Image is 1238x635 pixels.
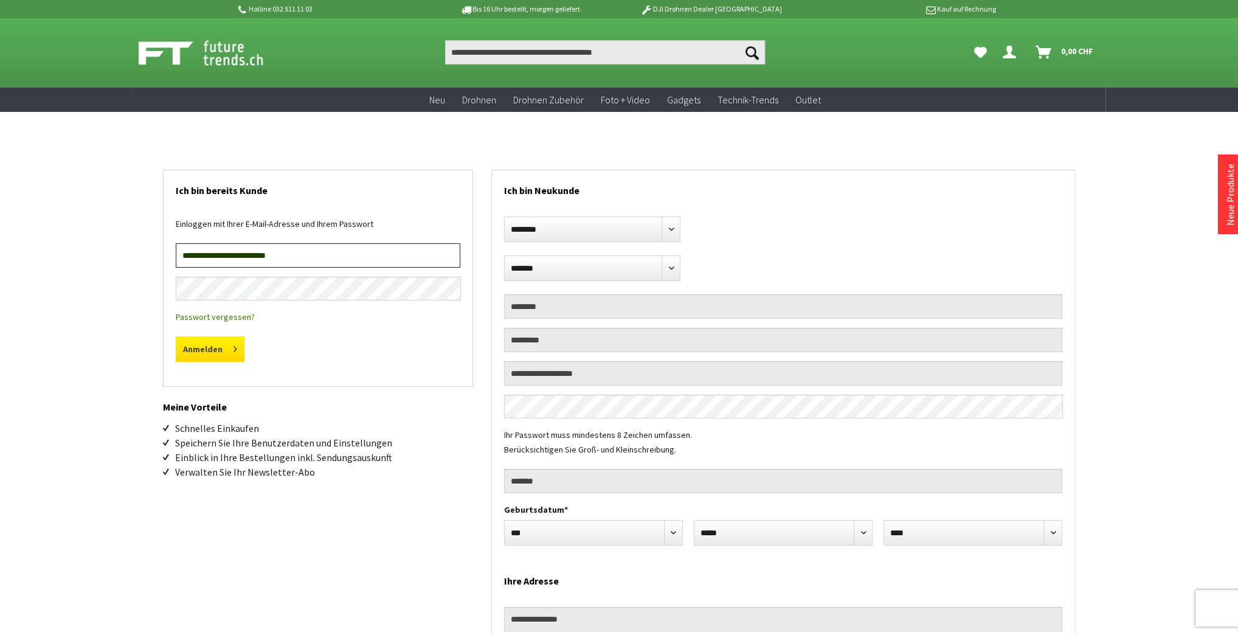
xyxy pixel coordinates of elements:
button: Suchen [739,40,765,64]
a: Drohnen [454,88,505,113]
a: Meine Favoriten [968,40,993,64]
a: Neue Produkte [1224,164,1236,226]
input: Produkt, Marke, Kategorie, EAN, Artikelnummer… [445,40,765,64]
h2: Meine Vorteile [163,387,473,415]
div: Einloggen mit Ihrer E-Mail-Adresse und Ihrem Passwort [176,217,460,243]
span: 0,00 CHF [1061,41,1093,61]
span: Drohnen [462,94,496,106]
span: Technik-Trends [718,94,778,106]
h2: Ihre Adresse [504,561,1062,595]
a: Passwort vergessen? [176,311,255,322]
h2: Ich bin Neukunde [504,170,1062,204]
a: Warenkorb [1031,40,1099,64]
p: Kauf auf Rechnung [806,2,995,16]
div: Ihr Passwort muss mindestens 8 Zeichen umfassen. Berücksichtigen Sie Groß- und Kleinschreibung. [504,428,1062,469]
span: Gadgets [667,94,700,106]
p: Bis 16 Uhr bestellt, morgen geliefert. [426,2,615,16]
li: Einblick in Ihre Bestellungen inkl. Sendungsauskunft [175,450,473,465]
a: Outlet [787,88,829,113]
p: Hotline 032 511 11 03 [236,2,426,16]
span: Foto + Video [601,94,650,106]
a: Foto + Video [592,88,659,113]
span: Outlet [795,94,821,106]
h2: Ich bin bereits Kunde [176,170,460,204]
p: DJI Drohnen Dealer [GEOGRAPHIC_DATA] [616,2,806,16]
button: Anmelden [176,336,244,362]
li: Verwalten Sie Ihr Newsletter-Abo [175,465,473,479]
a: Drohnen Zubehör [505,88,592,113]
span: Drohnen Zubehör [513,94,584,106]
a: Dein Konto [998,40,1026,64]
a: Technik-Trends [709,88,787,113]
li: Speichern Sie Ihre Benutzerdaten und Einstellungen [175,435,473,450]
span: Neu [429,94,445,106]
a: Gadgets [659,88,709,113]
li: Schnelles Einkaufen [175,421,473,435]
a: Neu [421,88,454,113]
label: Geburtsdatum* [504,502,1062,517]
img: Shop Futuretrends - zur Startseite wechseln [139,38,290,68]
